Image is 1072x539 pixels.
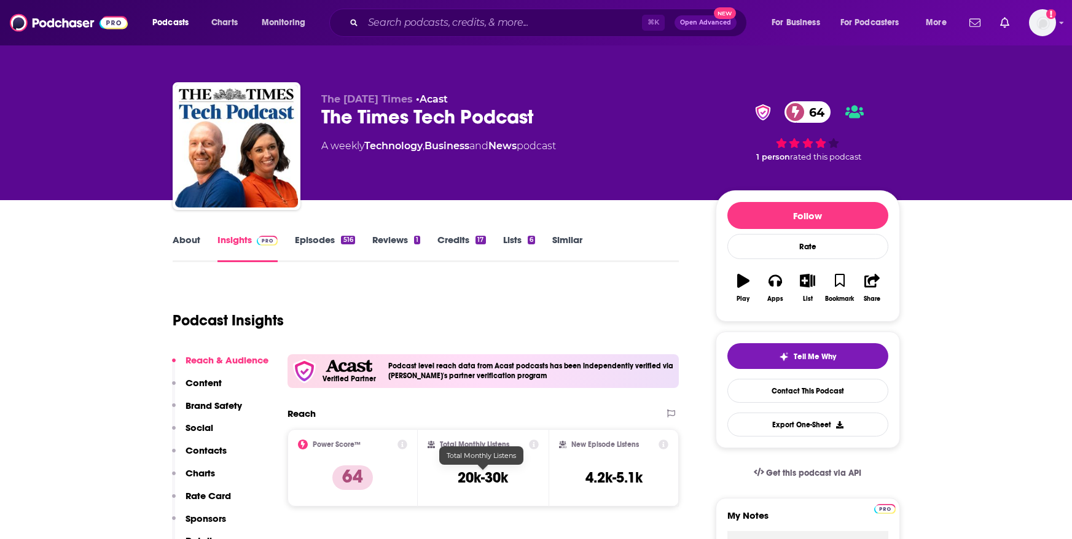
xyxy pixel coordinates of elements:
[332,465,373,490] p: 64
[1029,9,1056,36] span: Logged in as mdaniels
[203,13,245,33] a: Charts
[840,14,899,31] span: For Podcasters
[458,468,508,487] h3: 20k-30k
[363,13,642,33] input: Search podcasts, credits, & more...
[173,311,284,330] h1: Podcast Insights
[832,13,917,33] button: open menu
[172,490,231,513] button: Rate Card
[388,362,675,380] h4: Podcast level reach data from Acast podcasts has been independently verified via [PERSON_NAME]'s ...
[727,413,888,436] button: Export One-Sheet
[727,379,888,403] a: Contact This Podcast
[767,295,783,303] div: Apps
[186,513,226,524] p: Sponsors
[727,343,888,369] button: tell me why sparkleTell Me Why
[797,101,831,123] span: 64
[447,451,516,460] span: Total Monthly Listens
[714,7,736,19] span: New
[172,444,227,467] button: Contacts
[186,422,213,433] p: Social
[964,12,985,33] a: Show notifications dropdown
[585,468,643,487] h3: 4.2k-5.1k
[253,13,321,33] button: open menu
[313,440,361,449] h2: Power Score™
[864,295,880,303] div: Share
[995,12,1014,33] a: Show notifications dropdown
[437,234,485,262] a: Credits17
[292,359,316,383] img: verfied icon
[779,352,789,362] img: tell me why sparkle
[295,234,354,262] a: Episodes516
[475,236,485,244] div: 17
[341,236,354,244] div: 516
[856,266,888,310] button: Share
[675,15,737,30] button: Open AdvancedNew
[186,354,268,366] p: Reach & Audience
[469,140,488,152] span: and
[766,468,861,478] span: Get this podcast via API
[423,140,424,152] span: ,
[144,13,205,33] button: open menu
[10,11,128,34] img: Podchaser - Follow, Share and Rate Podcasts
[424,140,469,152] a: Business
[414,236,420,244] div: 1
[503,234,535,262] a: Lists6
[642,15,665,31] span: ⌘ K
[791,266,823,310] button: List
[1029,9,1056,36] img: User Profile
[488,140,517,152] a: News
[926,14,947,31] span: More
[737,295,749,303] div: Play
[172,467,215,490] button: Charts
[917,13,962,33] button: open menu
[751,104,775,120] img: verified Badge
[321,93,413,105] span: The [DATE] Times
[416,93,448,105] span: •
[727,202,888,229] button: Follow
[680,20,731,26] span: Open Advanced
[172,513,226,535] button: Sponsors
[186,400,242,411] p: Brand Safety
[727,510,888,531] label: My Notes
[186,467,215,479] p: Charts
[790,152,861,161] span: rated this podcast
[173,234,200,262] a: About
[321,139,556,153] div: A weekly podcast
[571,440,639,449] h2: New Episode Listens
[803,295,813,303] div: List
[341,9,759,37] div: Search podcasts, credits, & more...
[172,400,242,422] button: Brand Safety
[186,444,227,456] p: Contacts
[262,14,305,31] span: Monitoring
[211,14,238,31] span: Charts
[257,236,278,246] img: Podchaser Pro
[323,375,376,382] h5: Verified Partner
[364,140,423,152] a: Technology
[727,234,888,259] div: Rate
[217,234,278,262] a: InsightsPodchaser Pro
[874,502,896,514] a: Pro website
[744,458,872,488] a: Get this podcast via API
[172,422,213,444] button: Social
[186,377,222,389] p: Content
[372,234,420,262] a: Reviews1
[825,295,854,303] div: Bookmark
[288,408,316,419] h2: Reach
[152,14,189,31] span: Podcasts
[528,236,535,244] div: 6
[874,504,896,514] img: Podchaser Pro
[763,13,835,33] button: open menu
[727,266,759,310] button: Play
[1046,9,1056,19] svg: Add a profile image
[784,101,831,123] a: 64
[172,354,268,377] button: Reach & Audience
[772,14,820,31] span: For Business
[175,85,298,207] a: The Times Tech Podcast
[756,152,790,161] span: 1 person
[186,490,231,502] p: Rate Card
[172,377,222,400] button: Content
[552,234,582,262] a: Similar
[794,352,836,362] span: Tell Me Why
[1029,9,1056,36] button: Show profile menu
[759,266,791,310] button: Apps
